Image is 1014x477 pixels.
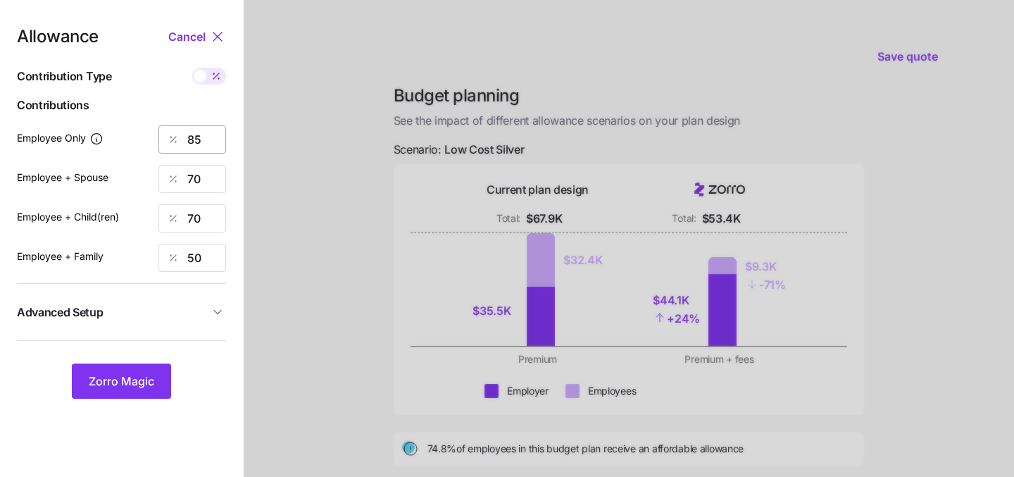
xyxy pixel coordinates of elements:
button: Advanced Setup [17,295,226,330]
label: Employee + Spouse [17,170,108,185]
button: Zorro Magic [72,364,171,399]
label: Employee + Family [17,249,104,264]
span: Cancel [168,28,206,45]
label: Employee Only [17,130,104,146]
span: Advanced Setup [17,304,104,321]
span: Allowance [17,28,99,45]
span: Zorro Magic [89,373,154,390]
span: Contributions [17,97,226,114]
button: Cancel [168,28,209,45]
span: Contribution Type [17,68,112,85]
label: Employee + Child(ren) [17,209,119,225]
